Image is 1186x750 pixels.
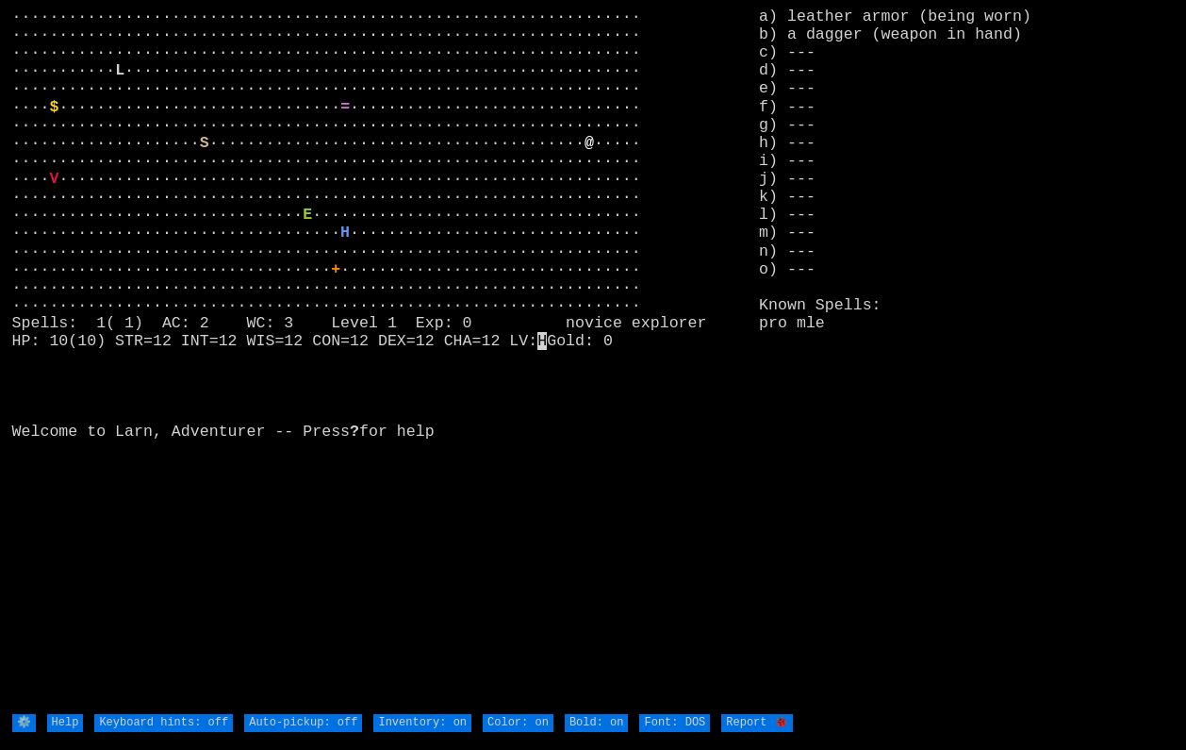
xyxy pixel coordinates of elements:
input: Font: DOS [639,714,710,732]
font: S [200,134,209,152]
font: H [340,224,350,242]
input: Keyboard hints: off [94,714,233,732]
input: Inventory: on [373,714,471,732]
b: ? [350,423,359,441]
font: = [340,98,350,116]
font: @ [585,134,594,152]
input: Auto-pickup: off [244,714,362,732]
mark: H [537,332,547,350]
font: + [331,260,340,278]
input: Help [47,714,84,732]
font: L [115,61,124,79]
font: $ [49,98,58,116]
font: E [303,206,312,224]
input: Bold: on [565,714,629,732]
input: ⚙️ [12,714,36,732]
input: Color: on [483,714,553,732]
stats: a) leather armor (being worn) b) a dagger (weapon in hand) c) --- d) --- e) --- f) --- g) --- h) ... [759,8,1174,712]
font: V [49,170,58,188]
input: Report 🐞 [721,714,792,732]
larn: ··································································· ·····························... [12,8,760,712]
